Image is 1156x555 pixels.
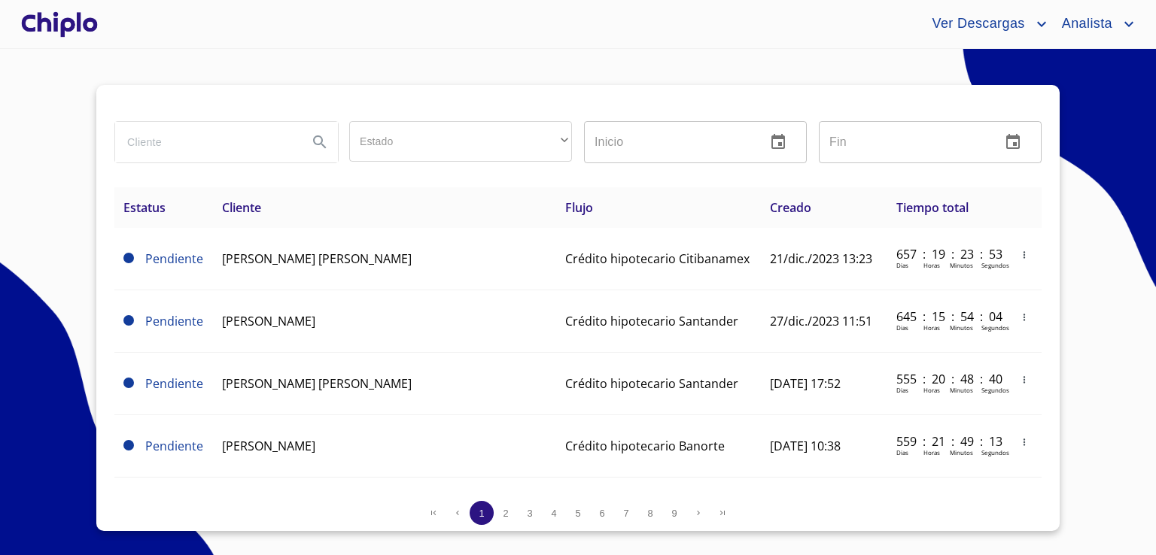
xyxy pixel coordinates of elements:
[950,323,973,332] p: Minutos
[981,448,1009,456] p: Segundos
[566,501,590,525] button: 5
[222,438,315,454] span: [PERSON_NAME]
[123,199,166,216] span: Estatus
[494,501,518,525] button: 2
[896,323,908,332] p: Dias
[565,199,593,216] span: Flujo
[145,250,203,267] span: Pendiente
[542,501,566,525] button: 4
[896,433,998,450] p: 559 : 21 : 49 : 13
[222,250,412,267] span: [PERSON_NAME] [PERSON_NAME]
[662,501,686,525] button: 9
[479,508,484,519] span: 1
[565,375,738,392] span: Crédito hipotecario Santander
[950,448,973,456] p: Minutos
[1051,12,1138,36] button: account of current user
[123,440,134,450] span: Pendiente
[123,253,134,263] span: Pendiente
[503,508,508,519] span: 2
[1051,12,1120,36] span: Analista
[565,438,725,454] span: Crédito hipotecario Banorte
[623,508,628,519] span: 7
[896,448,908,456] p: Dias
[671,508,677,519] span: 9
[923,261,940,269] p: Horas
[770,250,872,267] span: 21/dic./2023 13:23
[222,313,315,329] span: [PERSON_NAME]
[638,501,662,525] button: 8
[115,122,296,162] input: search
[614,501,638,525] button: 7
[981,386,1009,394] p: Segundos
[770,199,811,216] span: Creado
[349,121,572,162] div: ​
[896,261,908,269] p: Dias
[527,508,532,519] span: 3
[575,508,580,519] span: 5
[981,323,1009,332] p: Segundos
[896,386,908,394] p: Dias
[896,371,998,387] p: 555 : 20 : 48 : 40
[123,378,134,388] span: Pendiente
[551,508,556,519] span: 4
[145,375,203,392] span: Pendiente
[647,508,653,519] span: 8
[145,438,203,454] span: Pendiente
[896,246,998,262] p: 657 : 19 : 23 : 53
[470,501,494,525] button: 1
[123,315,134,326] span: Pendiente
[565,313,738,329] span: Crédito hipotecario Santander
[981,261,1009,269] p: Segundos
[770,375,841,392] span: [DATE] 17:52
[920,12,1032,36] span: Ver Descargas
[599,508,604,519] span: 6
[896,199,969,216] span: Tiempo total
[590,501,614,525] button: 6
[145,313,203,329] span: Pendiente
[565,250,750,267] span: Crédito hipotecario Citibanamex
[770,313,872,329] span: 27/dic./2023 11:51
[770,438,841,454] span: [DATE] 10:38
[896,308,998,325] p: 645 : 15 : 54 : 04
[518,501,542,525] button: 3
[222,375,412,392] span: [PERSON_NAME] [PERSON_NAME]
[923,448,940,456] p: Horas
[923,386,940,394] p: Horas
[950,386,973,394] p: Minutos
[302,124,338,160] button: Search
[920,12,1050,36] button: account of current user
[923,323,940,332] p: Horas
[950,261,973,269] p: Minutos
[222,199,261,216] span: Cliente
